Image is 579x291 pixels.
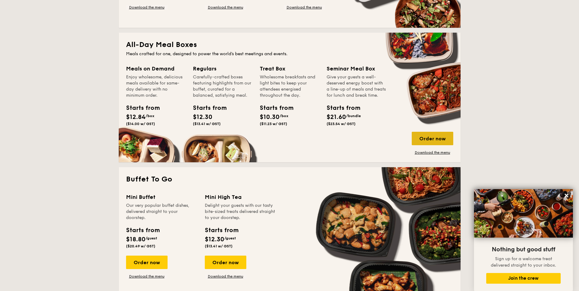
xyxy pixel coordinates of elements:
[205,5,246,10] a: Download the menu
[146,114,154,118] span: /box
[126,256,168,269] div: Order now
[284,5,325,10] a: Download the menu
[126,51,453,57] div: Meals crafted for one, designed to power the world's best meetings and events.
[126,226,159,235] div: Starts from
[126,64,186,73] div: Meals on Demand
[327,122,356,126] span: ($23.54 w/ GST)
[327,103,354,113] div: Starts from
[205,274,246,279] a: Download the menu
[205,256,246,269] div: Order now
[126,274,168,279] a: Download the menu
[126,103,154,113] div: Starts from
[280,114,288,118] span: /box
[126,203,197,221] div: Our very popular buffet dishes, delivered straight to your doorstep.
[260,103,287,113] div: Starts from
[205,226,238,235] div: Starts from
[193,113,212,121] span: $12.30
[205,244,233,248] span: ($13.41 w/ GST)
[126,122,155,126] span: ($14.00 w/ GST)
[126,5,168,10] a: Download the menu
[193,122,221,126] span: ($13.41 w/ GST)
[126,236,146,243] span: $18.80
[486,273,561,284] button: Join the crew
[126,174,453,184] h2: Buffet To Go
[327,64,386,73] div: Seminar Meal Box
[126,113,146,121] span: $12.84
[562,191,571,200] button: Close
[327,74,386,99] div: Give your guests a well-deserved energy boost with a line-up of meals and treats for lunch and br...
[260,64,319,73] div: Treat Box
[205,203,276,221] div: Delight your guests with our tasty bite-sized treats delivered straight to your doorstep.
[474,189,573,238] img: DSC07876-Edit02-Large.jpeg
[193,74,252,99] div: Carefully-crafted boxes featuring highlights from our buffet, curated for a balanced, satisfying ...
[491,256,556,268] span: Sign up for a welcome treat delivered straight to your inbox.
[412,150,453,155] a: Download the menu
[193,103,220,113] div: Starts from
[193,64,252,73] div: Regulars
[205,193,276,201] div: Mini High Tea
[224,236,236,240] span: /guest
[260,113,280,121] span: $10.30
[260,122,287,126] span: ($11.23 w/ GST)
[126,244,155,248] span: ($20.49 w/ GST)
[492,246,555,253] span: Nothing but good stuff
[346,114,361,118] span: /bundle
[126,193,197,201] div: Mini Buffet
[412,132,453,145] div: Order now
[260,74,319,99] div: Wholesome breakfasts and light bites to keep your attendees energised throughout the day.
[327,113,346,121] span: $21.60
[146,236,157,240] span: /guest
[126,40,453,50] h2: All-Day Meal Boxes
[126,74,186,99] div: Enjoy wholesome, delicious meals available for same-day delivery with no minimum order.
[205,236,224,243] span: $12.30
